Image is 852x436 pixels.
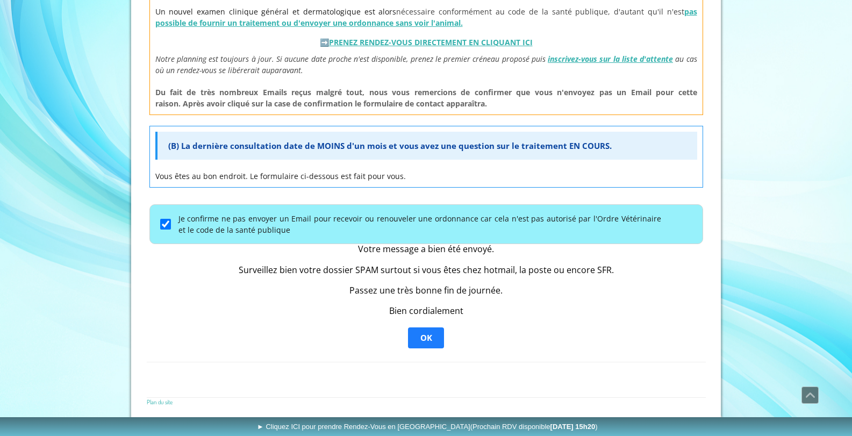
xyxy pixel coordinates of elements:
[155,54,697,75] span: au cas où un rendez-vous se libérerait auparavant.
[155,170,697,182] p: Vous êtes au bon endroit. Le formulaire ci-dessous est fait pour vous.
[178,213,661,235] label: Je confirme ne pas envoyer un Email pour recevoir ou renouveler une ordonnance car cela n'est pas...
[155,54,546,64] span: Notre planning est toujours à jour. Si aucune date proche n'est disponible, prenez le premier cré...
[155,6,697,28] a: pas possible de fournir un traitement ou d'envoyer une ordonnance sans voir l'animal.
[470,423,598,431] span: (Prochain RDV disponible )
[802,387,818,403] span: Défiler vers le haut
[420,333,432,344] span: OK
[155,6,697,28] p: Un nouvel examen clinique général et dermatologique est alors
[408,327,444,349] button: OK
[155,6,697,28] span: nécessaire conformément au code de la santé publique, d'autant qu'il n'est
[168,140,612,151] span: (B) La dernière consultation date de MOINS d'un mois et vous avez une question sur le traitement ...
[801,387,819,404] a: Défiler vers le haut
[239,306,614,316] div: Bien cordialement
[239,265,614,275] div: Surveillez bien votre dossier SPAM surtout si vous êtes chez hotmail, la poste ou encore SFR.
[155,87,697,109] span: Du fait de très nombreux Emails reçus malgré tout, nous vous remercions de confirmer que vous n'e...
[239,244,614,254] div: Votre message a bien été envoyé.
[550,423,596,431] b: [DATE] 15h20
[320,37,533,47] strong: ➡️
[548,54,673,64] a: inscrivez-vous sur la liste d'attente
[257,423,598,431] span: ► Cliquez ICI pour prendre Rendez-Vous en [GEOGRAPHIC_DATA]
[239,285,614,296] div: Passez une très bonne fin de journée.
[147,398,173,406] a: Plan du site
[329,37,533,47] a: PRENEZ RENDEZ-VOUS DIRECTEMENT EN CLIQUANT ICI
